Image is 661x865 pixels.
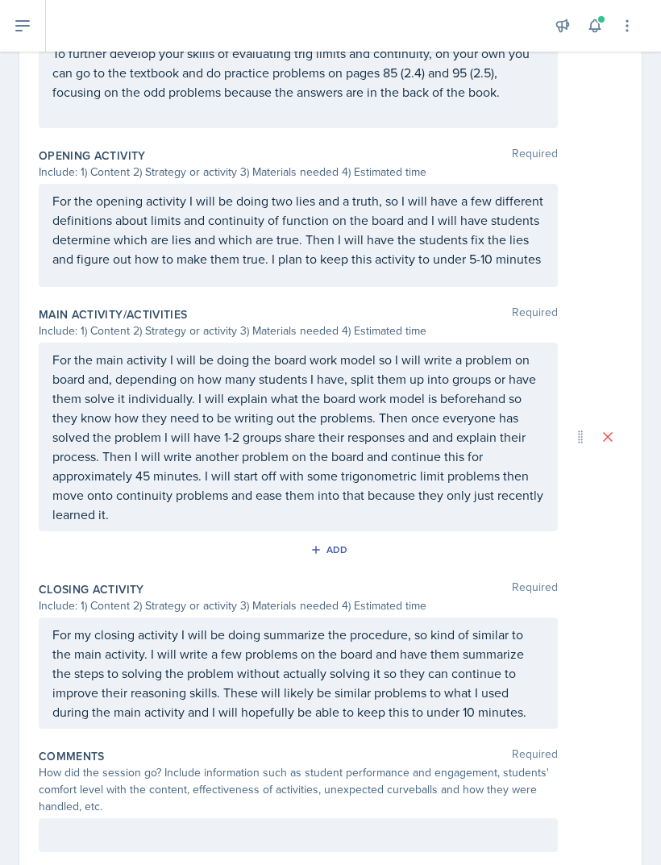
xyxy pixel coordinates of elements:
[39,581,144,597] label: Closing Activity
[52,44,544,102] p: To further develop your skills of evaluating trig limits and continuity, on your own you can go t...
[39,597,558,614] div: Include: 1) Content 2) Strategy or activity 3) Materials needed 4) Estimated time
[39,764,558,815] div: How did the session go? Include information such as student performance and engagement, students'...
[39,306,187,322] label: Main Activity/Activities
[39,748,105,764] label: Comments
[512,306,558,322] span: Required
[52,191,544,268] p: For the opening activity I will be doing two lies and a truth, so I will have a few different def...
[39,148,146,164] label: Opening Activity
[512,148,558,164] span: Required
[512,748,558,764] span: Required
[305,538,357,562] button: Add
[39,164,558,181] div: Include: 1) Content 2) Strategy or activity 3) Materials needed 4) Estimated time
[52,625,544,722] p: For my closing activity I will be doing summarize the procedure, so kind of similar to the main a...
[52,350,544,524] p: For the main activity I will be doing the board work model so I will write a problem on board and...
[314,543,348,556] div: Add
[39,322,558,339] div: Include: 1) Content 2) Strategy or activity 3) Materials needed 4) Estimated time
[512,581,558,597] span: Required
